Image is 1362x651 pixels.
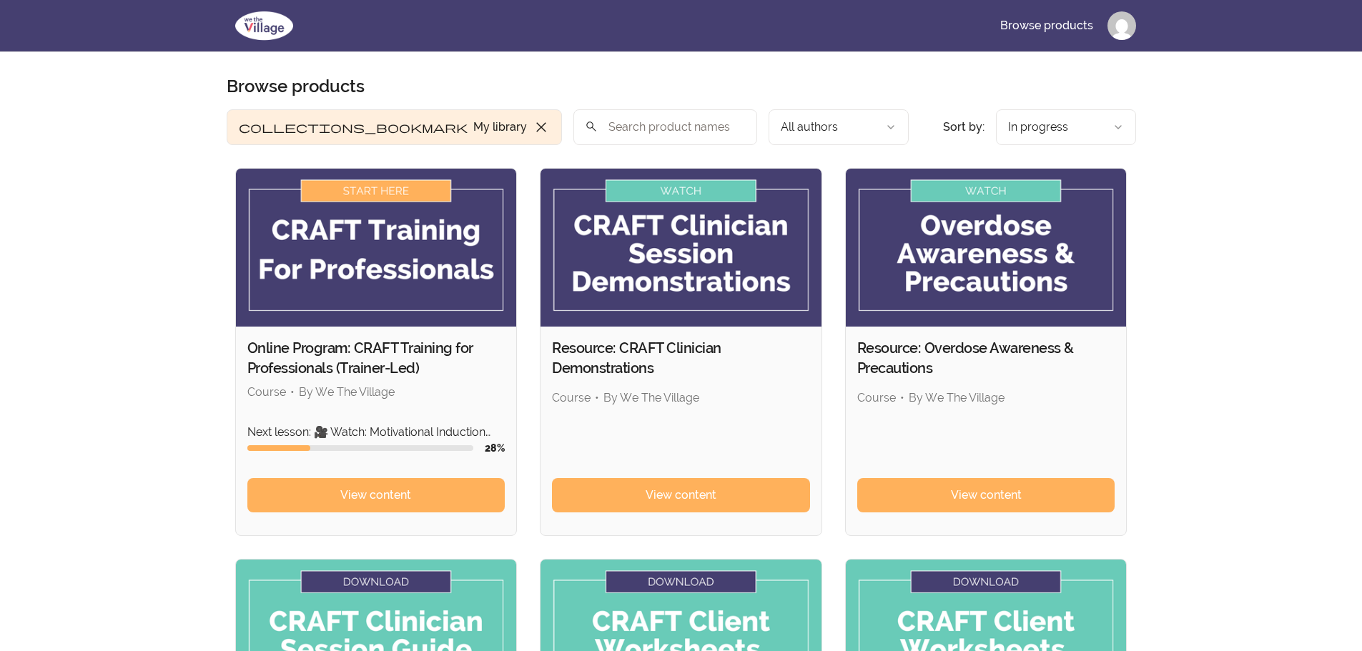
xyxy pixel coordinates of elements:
[943,120,985,134] span: Sort by:
[236,169,517,327] img: Product image for Online Program: CRAFT Training for Professionals (Trainer-Led)
[247,338,505,378] h2: Online Program: CRAFT Training for Professionals (Trainer-Led)
[227,9,302,43] img: We The Village logo
[857,338,1115,378] h2: Resource: Overdose Awareness & Precautions
[595,391,599,404] span: •
[485,442,505,454] span: 28 %
[989,9,1105,43] a: Browse products
[247,478,505,512] a: View content
[299,385,395,399] span: By We The Village
[989,9,1136,43] nav: Main
[603,391,699,404] span: By We The Village
[846,169,1127,327] img: Product image for Resource: Overdose Awareness & Precautions
[227,75,365,98] h1: Browse products
[909,391,1005,404] span: By We The Village
[239,119,468,136] span: collections_bookmark
[247,385,286,399] span: Course
[1107,11,1136,40] img: Profile image for Victoria
[857,391,896,404] span: Course
[552,391,591,404] span: Course
[646,487,716,504] span: View content
[769,109,909,145] button: Filter by author
[227,109,562,145] button: Filter by My library
[340,487,411,504] span: View content
[552,478,810,512] a: View content
[541,169,821,327] img: Product image for Resource: CRAFT Clinician Demonstrations
[247,445,474,451] div: Course progress
[290,385,295,399] span: •
[857,478,1115,512] a: View content
[552,338,810,378] h2: Resource: CRAFT Clinician Demonstrations
[573,109,757,145] input: Search product names
[533,119,550,136] span: close
[900,391,904,404] span: •
[951,487,1022,504] span: View content
[585,116,598,136] span: search
[247,424,505,441] p: Next lesson: 🎥 Watch: Motivational Induction Checklist
[996,109,1136,145] button: Product sort options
